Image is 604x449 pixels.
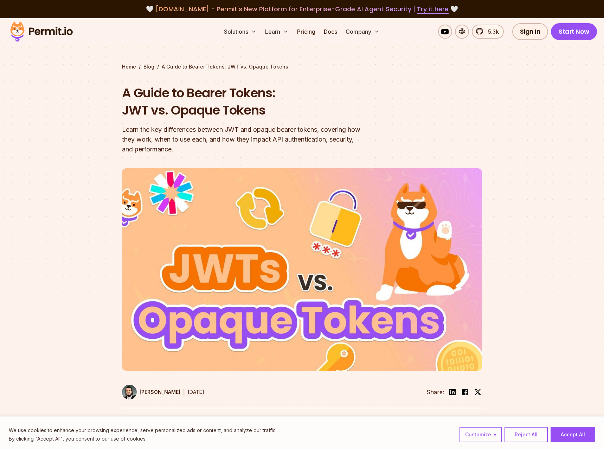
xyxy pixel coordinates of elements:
a: Sign In [512,23,548,40]
div: | [183,388,185,396]
p: [PERSON_NAME] [140,389,180,396]
h1: A Guide to Bearer Tokens: JWT vs. Opaque Tokens [122,84,392,119]
a: Try it here [417,5,449,14]
p: By clicking "Accept All", you consent to our use of cookies. [9,435,277,443]
a: Home [122,63,136,70]
span: [DOMAIN_NAME] - Permit's New Platform for Enterprise-Grade AI Agent Security | [155,5,449,13]
button: Accept All [551,427,595,442]
button: Customize [460,427,502,442]
a: [PERSON_NAME] [122,385,180,399]
button: Learn [262,25,291,39]
a: Docs [321,25,340,39]
img: Permit logo [7,20,76,44]
a: Blog [143,63,154,70]
img: twitter [474,389,481,396]
img: linkedin [448,388,457,396]
img: Gabriel L. Manor [122,385,137,399]
li: Share: [426,388,444,396]
button: Company [343,25,383,39]
div: 🤍 🤍 [17,4,587,14]
button: Solutions [221,25,259,39]
div: Learn the key differences between JWT and opaque bearer tokens, covering how they work, when to u... [122,125,392,154]
a: Start Now [551,23,597,40]
p: We use cookies to enhance your browsing experience, serve personalized ads or content, and analyz... [9,426,277,435]
time: [DATE] [188,389,204,395]
a: 5.3k [472,25,504,39]
div: / / [122,63,482,70]
a: Pricing [294,25,318,39]
span: 5.3k [484,27,499,36]
button: Reject All [505,427,548,442]
img: facebook [461,388,469,396]
img: A Guide to Bearer Tokens: JWT vs. Opaque Tokens [122,168,482,371]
